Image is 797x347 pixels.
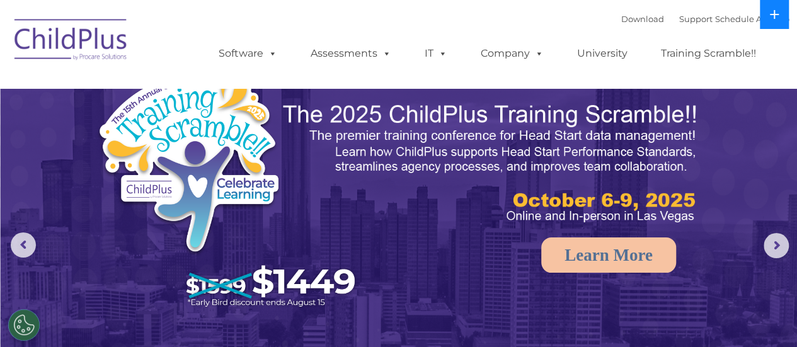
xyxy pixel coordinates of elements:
span: Phone number [175,135,229,144]
iframe: Chat Widget [591,211,797,347]
a: Support [679,14,713,24]
span: Last name [175,83,214,93]
a: IT [412,41,460,66]
a: Learn More [541,237,676,273]
font: | [621,14,789,24]
button: Cookies Settings [8,309,40,341]
a: Software [206,41,290,66]
a: Training Scramble!! [648,41,769,66]
a: University [565,41,640,66]
a: Schedule A Demo [715,14,789,24]
a: Download [621,14,664,24]
a: Company [468,41,556,66]
a: Assessments [298,41,404,66]
img: ChildPlus by Procare Solutions [8,10,134,73]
